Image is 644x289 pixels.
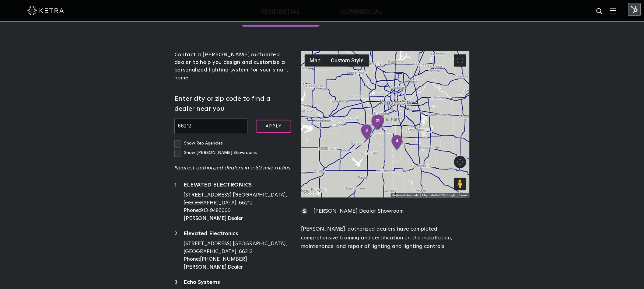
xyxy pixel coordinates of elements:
[184,216,243,221] strong: [PERSON_NAME] Dealer
[174,119,247,134] input: Enter city or zip code
[305,54,326,67] button: Show street map
[184,182,292,190] a: ELEVATED ELECTRONICS
[184,257,200,262] strong: Phone:
[184,265,243,270] strong: [PERSON_NAME] Dealer
[174,230,184,271] div: 2
[303,190,323,197] a: Open this area in Google Maps (opens a new window)
[184,240,292,256] div: [STREET_ADDRESS] [GEOGRAPHIC_DATA], [GEOGRAPHIC_DATA], 66212
[454,156,466,168] button: Map camera controls
[301,225,470,251] p: [PERSON_NAME]-authorized dealers have completed comprehensive training and certification on the i...
[422,193,455,197] span: Map data ©2025 Google
[392,193,418,197] button: Keyboard shortcuts
[454,178,466,190] button: Drag Pegman onto the map to open Street View
[174,181,184,222] div: 1
[174,151,257,155] label: Show [PERSON_NAME] Showrooms
[360,124,373,141] div: 3
[184,208,200,213] strong: Phone:
[610,8,617,13] img: Hamburger%20Nav.svg
[459,193,467,197] a: Terms (opens in new tab)
[301,208,308,214] img: showroom_icon.png
[184,256,292,263] div: [PHONE_NUMBER]
[303,190,323,197] img: Google
[596,8,604,15] img: search icon
[174,141,223,145] label: Show Rep Agencies
[184,207,292,215] div: 913-9486000
[257,120,291,133] input: Apply
[174,94,292,114] label: Enter city or zip code to find a dealer near you
[391,135,404,151] div: 4
[628,3,641,16] img: HubSpot Tools Menu Toggle
[371,115,383,131] div: 2
[326,54,369,67] button: Custom Style
[454,54,466,67] button: Toggle fullscreen view
[174,164,292,172] p: Nearest authorized dealers in a 50 mile radius.
[184,231,292,239] a: Elevated Electronics
[174,51,292,82] div: Contact a [PERSON_NAME] authorized dealer to help you design and customize a personalized lightin...
[373,114,385,131] div: 1
[184,280,292,287] a: Echo Systems
[301,207,470,216] div: [PERSON_NAME] Dealer Showroom
[184,191,292,207] div: [STREET_ADDRESS] [GEOGRAPHIC_DATA], [GEOGRAPHIC_DATA], 66212
[27,6,64,15] img: ketra-logo-2019-white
